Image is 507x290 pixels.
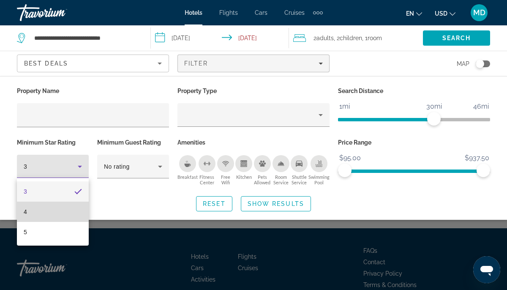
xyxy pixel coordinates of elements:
span: 3 [24,186,27,197]
span: 4 [24,207,27,217]
mat-option: 3 stars [17,181,89,202]
mat-option: 4 stars [17,202,89,222]
mat-option: 5 stars [17,222,89,242]
span: 5 [24,227,27,237]
iframe: Button to launch messaging window [473,256,500,283]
